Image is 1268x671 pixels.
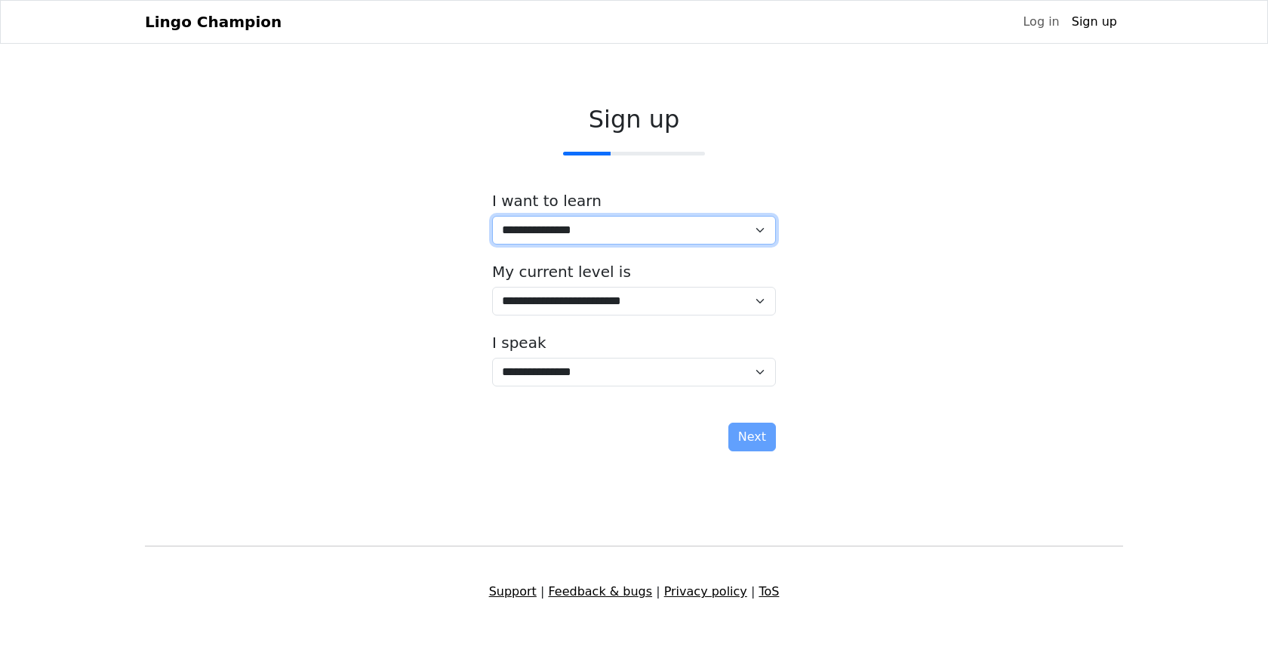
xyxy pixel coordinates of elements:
[145,7,282,37] a: Lingo Champion
[492,105,776,134] h2: Sign up
[492,192,602,210] label: I want to learn
[489,584,537,599] a: Support
[136,583,1132,601] div: | | |
[664,584,747,599] a: Privacy policy
[1017,7,1065,37] a: Log in
[1066,7,1123,37] a: Sign up
[492,334,546,352] label: I speak
[492,263,631,281] label: My current level is
[548,584,652,599] a: Feedback & bugs
[759,584,779,599] a: ToS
